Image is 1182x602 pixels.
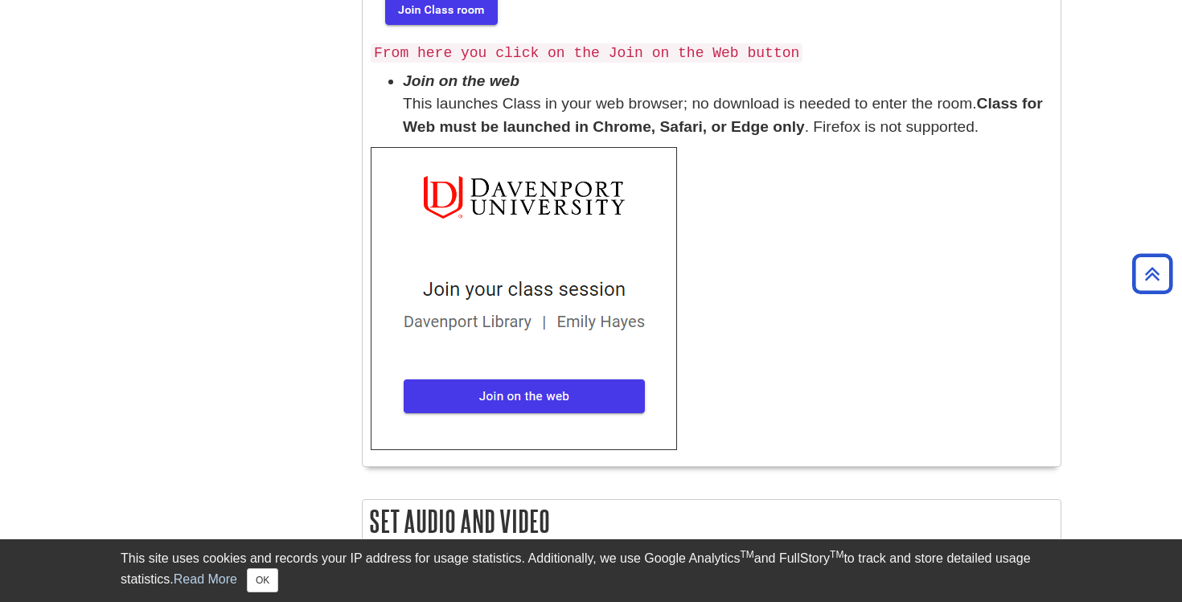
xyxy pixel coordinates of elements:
[830,549,843,560] sup: TM
[121,549,1061,592] div: This site uses cookies and records your IP address for usage statistics. Additionally, we use Goo...
[363,500,1061,543] h2: Set Audio and Video
[1127,263,1178,285] a: Back to Top
[371,43,802,63] code: From here you click on the Join on the Web button
[740,549,753,560] sup: TM
[403,72,519,89] em: Join on the web
[371,147,677,450] img: join class from web
[403,70,1053,139] li: This launches Class in your web browser; no download is needed to enter the room. . Firefox is no...
[174,572,237,586] a: Read More
[247,568,278,592] button: Close
[403,95,1043,135] b: Class for Web must be launched in Chrome, Safari, or Edge only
